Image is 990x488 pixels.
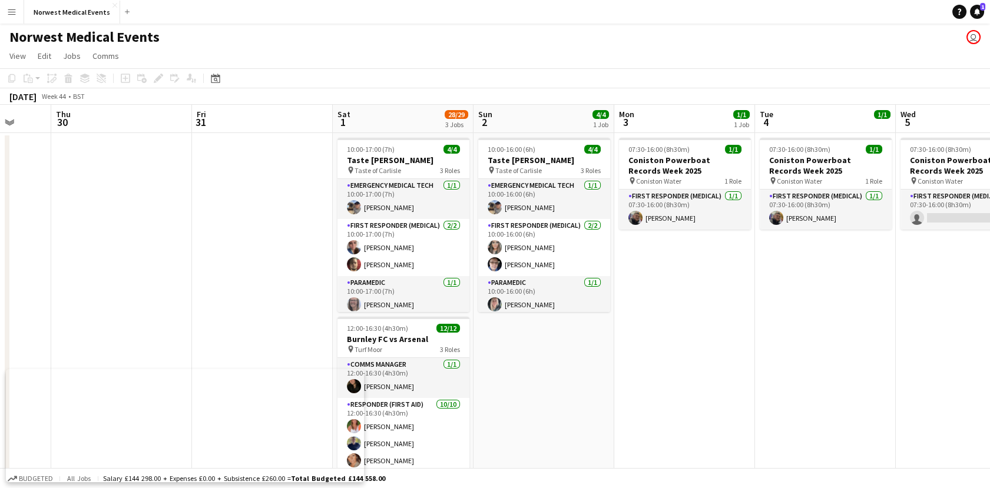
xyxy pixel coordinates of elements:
h3: Coniston Powerboat Records Week 2025 [619,155,751,176]
span: 1/1 [733,110,750,119]
span: 4/4 [584,145,601,154]
span: Comms [92,51,119,61]
span: Week 44 [39,92,68,101]
app-card-role: Comms Manager1/112:00-16:30 (4h30m)[PERSON_NAME] [337,358,469,398]
span: Taste of Carlisle [495,166,542,175]
span: 10:00-16:00 (6h) [488,145,535,154]
span: 10:00-17:00 (7h) [347,145,395,154]
div: BST [73,92,85,101]
app-card-role: Emergency Medical Tech1/110:00-16:00 (6h)[PERSON_NAME] [478,179,610,219]
div: 3 Jobs [445,120,468,129]
span: 1/1 [866,145,882,154]
span: Coniston Water [777,177,822,185]
span: Coniston Water [636,177,681,185]
span: Wed [900,109,916,119]
div: 1 Job [875,120,890,129]
span: Edit [38,51,51,61]
span: Turf Moor [355,345,382,354]
span: 30 [54,115,71,129]
app-job-card: 07:30-16:00 (8h30m)1/1Coniston Powerboat Records Week 2025 Coniston Water1 RoleFirst Responder (M... [619,138,751,230]
span: Budgeted [19,474,53,483]
app-card-role: Paramedic1/110:00-17:00 (7h)[PERSON_NAME] [337,276,469,316]
a: Comms [88,48,124,64]
h3: Taste [PERSON_NAME] [478,155,610,165]
div: 1 Job [734,120,749,129]
a: 1 [970,5,984,19]
span: 3 Roles [440,166,460,175]
div: [DATE] [9,91,37,102]
span: 2 [476,115,492,129]
app-card-role: Emergency Medical Tech1/110:00-17:00 (7h)[PERSON_NAME] [337,179,469,219]
h3: Burnley FC vs Arsenal [337,334,469,344]
span: 4/4 [443,145,460,154]
span: Coniston Water [918,177,963,185]
app-card-role: Paramedic1/110:00-16:00 (6h)[PERSON_NAME] [478,276,610,316]
a: Edit [33,48,56,64]
span: 1 Role [865,177,882,185]
div: 1 Job [593,120,608,129]
app-job-card: 07:30-16:00 (8h30m)1/1Coniston Powerboat Records Week 2025 Coniston Water1 RoleFirst Responder (M... [760,138,892,230]
a: Jobs [58,48,85,64]
app-job-card: 10:00-17:00 (7h)4/4Taste [PERSON_NAME] Taste of Carlisle3 RolesEmergency Medical Tech1/110:00-17:... [337,138,469,312]
span: 28/29 [445,110,468,119]
span: Jobs [63,51,81,61]
span: 1/1 [725,145,741,154]
span: 4 [758,115,773,129]
span: 1 [980,3,985,11]
span: 1 Role [724,177,741,185]
span: Tue [760,109,773,119]
span: Mon [619,109,634,119]
button: Norwest Medical Events [24,1,120,24]
h1: Norwest Medical Events [9,28,160,46]
app-card-role: First Responder (Medical)1/107:30-16:00 (8h30m)[PERSON_NAME] [619,190,751,230]
app-card-role: First Responder (Medical)2/210:00-17:00 (7h)[PERSON_NAME][PERSON_NAME] [337,219,469,276]
span: 3 Roles [440,345,460,354]
h3: Taste [PERSON_NAME] [337,155,469,165]
span: 4/4 [592,110,609,119]
span: 5 [899,115,916,129]
span: 31 [195,115,206,129]
span: 1 [336,115,350,129]
span: 07:30-16:00 (8h30m) [910,145,971,154]
span: Fri [197,109,206,119]
span: Taste of Carlisle [355,166,401,175]
iframe: Popup CTA [6,369,364,482]
span: Sun [478,109,492,119]
span: 3 Roles [581,166,601,175]
span: Thu [56,109,71,119]
span: 12:00-16:30 (4h30m) [347,324,408,333]
a: View [5,48,31,64]
span: 1/1 [874,110,890,119]
span: Sat [337,109,350,119]
h3: Coniston Powerboat Records Week 2025 [760,155,892,176]
app-job-card: 10:00-16:00 (6h)4/4Taste [PERSON_NAME] Taste of Carlisle3 RolesEmergency Medical Tech1/110:00-16:... [478,138,610,312]
span: View [9,51,26,61]
app-card-role: First Responder (Medical)1/107:30-16:00 (8h30m)[PERSON_NAME] [760,190,892,230]
app-user-avatar: Rory Murphy [966,30,981,44]
app-card-role: First Responder (Medical)2/210:00-16:00 (6h)[PERSON_NAME][PERSON_NAME] [478,219,610,276]
span: 3 [617,115,634,129]
span: 07:30-16:00 (8h30m) [769,145,830,154]
span: 12/12 [436,324,460,333]
span: 07:30-16:00 (8h30m) [628,145,690,154]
